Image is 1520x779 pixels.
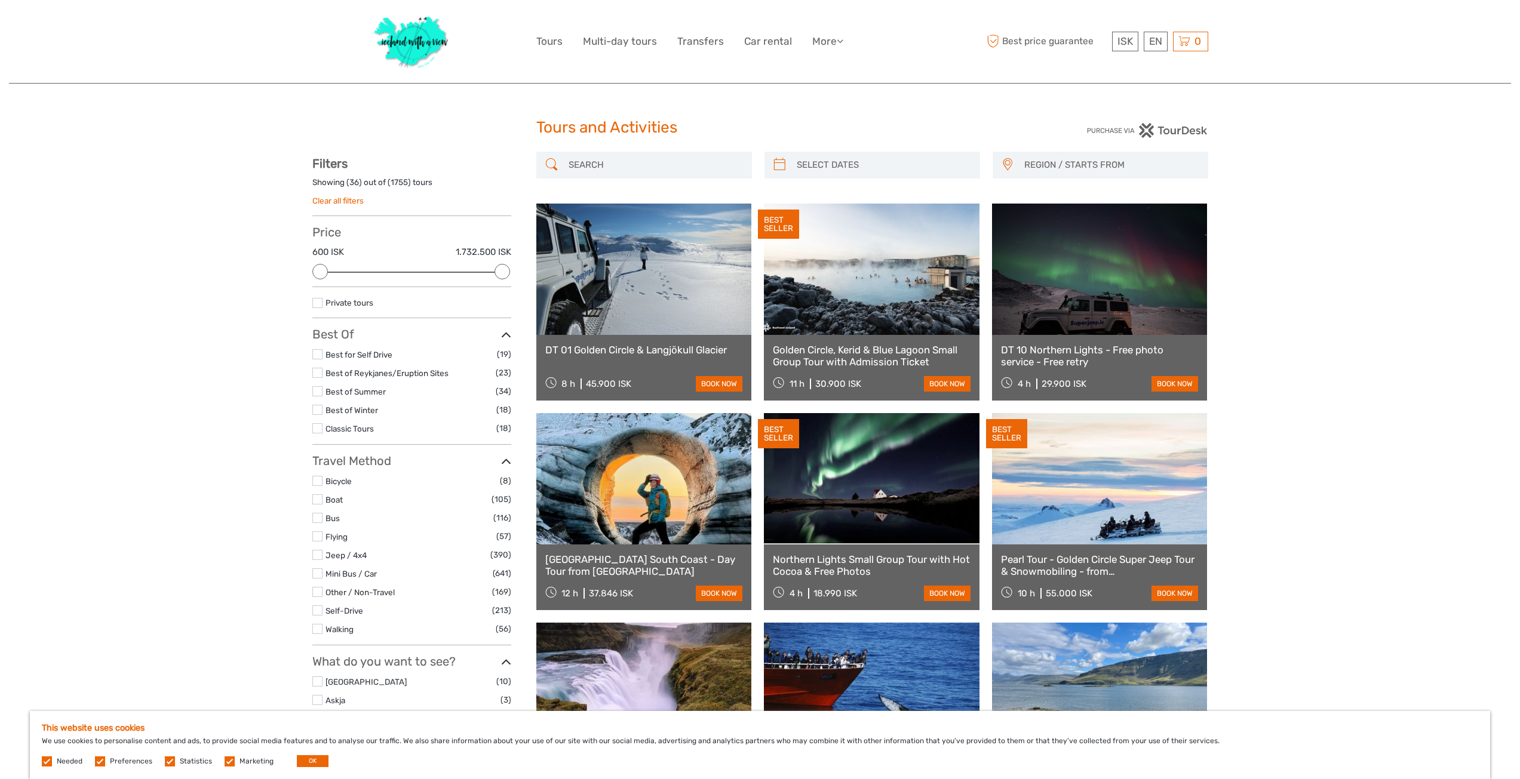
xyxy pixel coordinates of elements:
[984,32,1109,51] span: Best price guarantee
[137,19,152,33] button: Open LiveChat chat widget
[110,756,152,766] label: Preferences
[326,368,449,378] a: Best of Reykjanes/Eruption Sites
[326,624,354,634] a: Walking
[496,403,511,417] span: (18)
[758,419,799,449] div: BEST SELLER
[326,424,374,433] a: Classic Tours
[496,421,511,435] span: (18)
[326,606,363,615] a: Self-Drive
[583,33,657,50] a: Multi-day tours
[1001,553,1199,578] a: Pearl Tour - Golden Circle Super Jeep Tour & Snowmobiling - from [GEOGRAPHIC_DATA]
[312,454,511,468] h3: Travel Method
[180,756,212,766] label: Statistics
[490,548,511,562] span: (390)
[496,366,511,380] span: (23)
[492,492,511,506] span: (105)
[239,756,274,766] label: Marketing
[496,622,511,636] span: (56)
[1144,32,1168,51] div: EN
[312,156,348,171] strong: Filters
[790,588,803,599] span: 4 h
[545,553,743,578] a: [GEOGRAPHIC_DATA] South Coast - Day Tour from [GEOGRAPHIC_DATA]
[312,654,511,669] h3: What do you want to see?
[792,155,974,175] input: SELECT DATES
[312,246,344,258] label: 600 ISK
[312,196,364,205] a: Clear all filters
[1001,344,1199,368] a: DT 10 Northern Lights - Free photo service - Free retry
[812,33,843,50] a: More
[1042,378,1086,389] div: 29.900 ISK
[815,378,861,389] div: 30.900 ISK
[986,419,1027,449] div: BEST SELLER
[924,586,971,601] a: book now
[326,569,377,578] a: Mini Bus / Car
[545,344,743,356] a: DT 01 Golden Circle & Langjökull Glacier
[536,118,984,137] h1: Tours and Activities
[349,177,359,188] label: 36
[773,553,971,578] a: Northern Lights Small Group Tour with Hot Cocoa & Free Photos
[790,378,804,389] span: 11 h
[1019,155,1202,175] button: REGION / STARTS FROM
[493,511,511,525] span: (116)
[42,723,1478,733] h5: This website uses cookies
[589,588,633,599] div: 37.846 ISK
[326,387,386,396] a: Best of Summer
[493,566,511,580] span: (641)
[496,675,511,688] span: (10)
[326,513,340,523] a: Bus
[326,495,343,504] a: Boat
[326,298,373,307] a: Private tours
[586,378,631,389] div: 45.900 ISK
[758,210,799,239] div: BEST SELLER
[326,695,345,705] a: Askja
[1193,35,1203,47] span: 0
[368,9,455,74] img: 1077-ca632067-b948-436b-9c7a-efe9894e108b_logo_big.jpg
[1018,588,1035,599] span: 10 h
[696,376,742,392] a: book now
[500,474,511,488] span: (8)
[1046,588,1092,599] div: 55.000 ISK
[57,756,82,766] label: Needed
[497,347,511,361] span: (19)
[456,246,511,258] label: 1.732.500 ISK
[924,376,971,392] a: book now
[1151,586,1198,601] a: book now
[326,587,395,597] a: Other / Non-Travel
[312,225,511,239] h3: Price
[496,529,511,543] span: (57)
[564,155,746,175] input: SEARCH
[677,33,724,50] a: Transfers
[492,585,511,599] span: (169)
[1018,378,1031,389] span: 4 h
[30,711,1490,779] div: We use cookies to personalise content and ads, to provide social media features and to analyse ou...
[326,532,348,541] a: Flying
[326,677,407,686] a: [GEOGRAPHIC_DATA]
[312,177,511,195] div: Showing ( ) out of ( ) tours
[326,476,352,486] a: Bicycle
[326,405,378,415] a: Best of Winter
[561,378,575,389] span: 8 h
[813,588,857,599] div: 18.990 ISK
[561,588,578,599] span: 12 h
[17,21,135,30] p: We're away right now. Please check back later!
[326,350,392,359] a: Best for Self Drive
[391,177,408,188] label: 1755
[326,550,367,560] a: Jeep / 4x4
[744,33,792,50] a: Car rental
[773,344,971,368] a: Golden Circle, Kerid & Blue Lagoon Small Group Tour with Admission Ticket
[1086,123,1208,138] img: PurchaseViaTourDesk.png
[500,693,511,707] span: (3)
[312,327,511,341] h3: Best Of
[696,586,742,601] a: book now
[496,384,511,398] span: (34)
[536,33,563,50] a: Tours
[297,755,328,767] button: OK
[1151,376,1198,392] a: book now
[1117,35,1133,47] span: ISK
[492,604,511,617] span: (213)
